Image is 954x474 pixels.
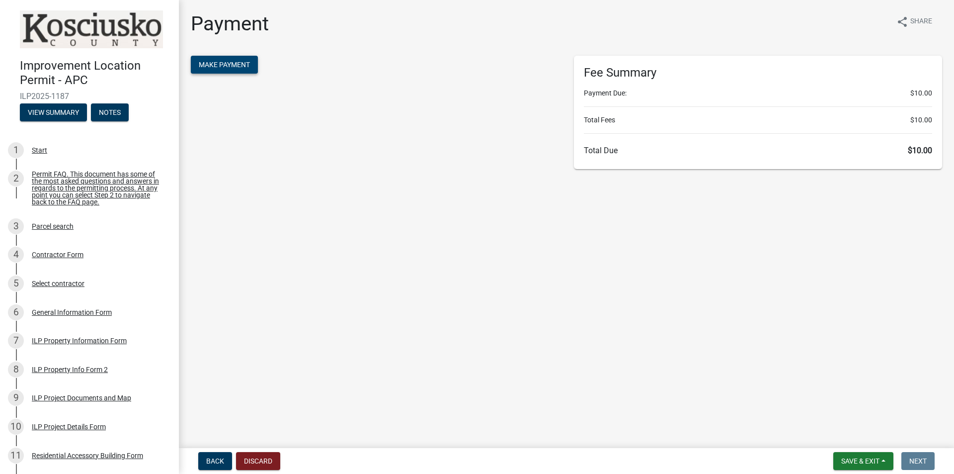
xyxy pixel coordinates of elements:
[584,115,932,125] li: Total Fees
[206,457,224,465] span: Back
[32,366,108,373] div: ILP Property Info Form 2
[191,12,269,36] h1: Payment
[841,457,879,465] span: Save & Exit
[833,452,893,470] button: Save & Exit
[8,247,24,263] div: 4
[32,251,83,258] div: Contractor Form
[584,66,932,80] h6: Fee Summary
[91,109,129,117] wm-modal-confirm: Notes
[8,390,24,406] div: 9
[8,333,24,349] div: 7
[8,142,24,158] div: 1
[8,171,24,187] div: 2
[32,223,74,230] div: Parcel search
[32,452,143,459] div: Residential Accessory Building Form
[32,280,84,287] div: Select contractor
[32,309,112,316] div: General Information Form
[908,146,932,155] span: $10.00
[8,448,24,464] div: 11
[896,16,908,28] i: share
[91,103,129,121] button: Notes
[20,103,87,121] button: View Summary
[910,115,932,125] span: $10.00
[8,218,24,234] div: 3
[32,337,127,344] div: ILP Property Information Form
[8,304,24,320] div: 6
[901,452,935,470] button: Next
[8,362,24,378] div: 8
[199,61,250,69] span: Make Payment
[8,276,24,291] div: 5
[236,452,280,470] button: Discard
[910,88,932,98] span: $10.00
[20,92,159,101] span: ILP2025-1187
[198,452,232,470] button: Back
[32,147,47,154] div: Start
[32,394,131,401] div: ILP Project Documents and Map
[20,109,87,117] wm-modal-confirm: Summary
[8,419,24,435] div: 10
[584,146,932,155] h6: Total Due
[32,171,163,205] div: Permit FAQ. This document has some of the most asked questions and answers in regards to the perm...
[584,88,932,98] li: Payment Due:
[910,16,932,28] span: Share
[20,10,163,48] img: Kosciusko County, Indiana
[32,423,106,430] div: ILP Project Details Form
[909,457,927,465] span: Next
[20,59,171,88] h4: Improvement Location Permit - APC
[888,12,940,31] button: shareShare
[191,56,258,74] button: Make Payment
